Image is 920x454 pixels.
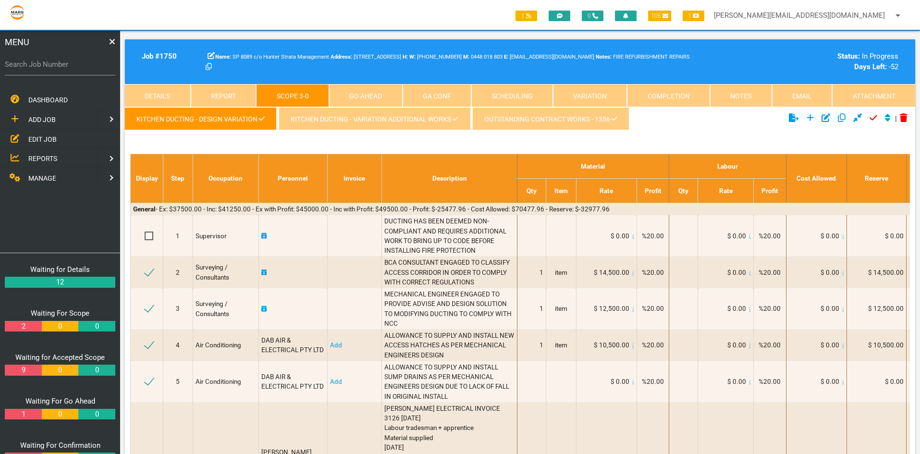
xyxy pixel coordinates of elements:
[384,331,515,359] span: ALLOWANCE TO SUPPLY AND INSTALL NEW ACCESS HATCHES AS PER MECHANICAL ENGINEERS DESIGN
[669,154,786,178] th: Labour
[642,378,664,385] span: %20.00
[517,178,546,203] th: Qty
[5,277,115,288] a: 12
[611,232,629,240] span: $ 0.00
[832,84,915,107] a: Attachment
[837,52,860,61] b: Status:
[125,107,277,130] a: KITCHEN DUCTING - DESIGN VARIATION
[596,54,612,60] b: Notes:
[330,378,342,385] a: Add
[258,330,327,361] td: DAB AIR & ELECTRICAL PTY LTD
[279,107,470,130] a: KITCHEN DUCTING - VARIATION ADDITIONAL WORKS
[637,178,669,203] th: Profit
[854,62,887,71] b: Days Left:
[555,269,567,276] span: item
[331,54,401,60] span: [STREET_ADDRESS]
[5,321,41,332] a: 2
[42,321,78,332] a: 0
[540,305,543,312] span: 1
[196,232,227,240] span: Supervisor
[327,154,381,203] th: Invoice
[256,84,329,107] a: Scope 3-0
[759,341,781,349] span: %20.00
[759,269,781,276] span: %20.00
[821,269,839,276] span: $ 0.00
[786,154,846,203] th: Cost Allowed
[331,54,352,60] b: Address:
[611,378,629,385] span: $ 0.00
[258,154,327,203] th: Personnel
[553,84,627,107] a: Variation
[215,54,329,60] span: SP 8089 c/o Hunter Strata Management
[163,154,193,203] th: Step
[25,397,95,405] a: Waiting For Go Ahead
[5,409,41,420] a: 1
[821,378,839,385] span: $ 0.00
[5,36,29,49] span: MENU
[196,300,229,317] span: Surveying / Consultants
[403,54,408,60] b: H:
[471,84,553,107] a: Scheduling
[594,341,629,349] span: $ 10,500.00
[717,51,898,73] div: In Progress -52
[215,54,231,60] b: Name:
[384,258,511,286] span: BCA CONSULTANT ENGAGED TO CLASSIFY ACCESS CORRIDOR IN ORDER TO COMPLY WITH CORRECT REGULATIONS
[28,174,56,182] span: MANAGE
[846,257,906,288] td: $ 14,500.00
[463,54,469,60] b: M:
[594,269,629,276] span: $ 14,500.00
[727,341,746,349] span: $ 0.00
[727,305,746,312] span: $ 0.00
[261,232,267,240] a: Click here to add schedule.
[463,54,503,60] span: Aqua therm pipes/fire repairs
[42,409,78,420] a: 0
[540,269,543,276] span: 1
[540,341,543,349] span: 1
[28,116,56,123] span: ADD JOB
[78,321,115,332] a: 0
[384,217,508,254] span: DUCTING HAS BEEN DEEMED NON-COMPLIANT AND REQUIRES ADDITIONAL WORK TO BRING UP TO CODE BEFORE INS...
[261,269,267,276] a: Click here to add schedule.
[409,54,416,60] b: W:
[759,232,781,240] span: %20.00
[772,84,833,107] a: Email
[381,154,517,203] th: Description
[627,84,710,107] a: Completion
[206,62,212,71] a: Click here copy customer information.
[142,52,177,61] b: Job # 1750
[555,341,567,349] span: item
[786,107,910,130] div: |
[821,305,839,312] span: $ 0.00
[384,363,511,400] span: ALLOWANCE TO SUPPLY AND INSTALL SUMP DRAINS AS PER MECHANICAL ENGINEERS DESIGN DUE TO LACK OF FAL...
[754,178,786,203] th: Profit
[698,178,754,203] th: Rate
[193,154,258,203] th: Occupation
[330,341,342,349] a: Add
[648,11,671,21] span: 106
[642,341,664,349] span: %20.00
[517,154,669,178] th: Material
[683,11,704,21] span: 1
[710,84,772,107] a: Notes
[821,232,839,240] span: $ 0.00
[131,154,163,203] th: Display
[28,135,57,143] span: EDIT JOB
[409,54,462,60] span: [PHONE_NUMBER]
[31,309,89,318] a: Waiting For Scope
[176,378,180,385] span: 5
[176,269,180,276] span: 2
[196,378,241,385] span: Air Conditioning
[546,178,576,203] th: Item
[78,409,115,420] a: 0
[596,54,690,60] span: FIRE REFURBISHMENT REPAIRS
[133,205,156,213] b: General
[28,96,68,104] span: DASHBOARD
[30,265,90,274] a: Waiting for Details
[642,232,664,240] span: %20.00
[472,107,629,130] a: OUTSTANDING CONTRACT WORKS - 1356
[504,54,508,60] b: E:
[125,84,191,107] a: Details
[846,154,906,203] th: Reserve
[642,305,664,312] span: %20.00
[15,353,105,362] a: Waiting for Accepted Scope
